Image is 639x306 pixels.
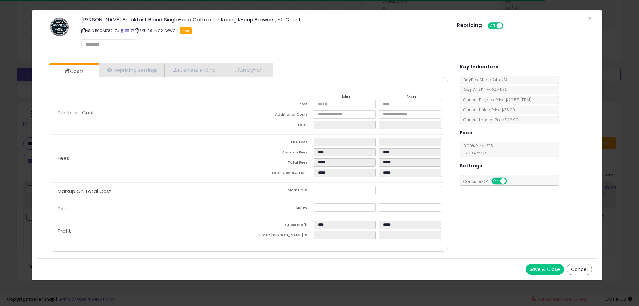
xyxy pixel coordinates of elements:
p: Profit [52,228,248,234]
span: Current Landed Price: $36.99 [460,117,518,123]
td: Gross Profit [248,221,314,231]
th: Max [379,94,444,100]
h5: Repricing: [457,23,484,28]
td: Amazon Fees [248,148,314,158]
p: Price [52,206,248,211]
p: Fees [52,156,248,161]
td: Mark Up % [248,186,314,196]
span: BuyBox Share 24h: N/A [460,77,508,83]
span: $29.58 [505,97,532,103]
h5: Key Indicators [460,63,499,71]
h5: Settings [460,162,482,170]
td: Total Fees [248,158,314,169]
td: Cost [248,100,314,110]
td: Profit [PERSON_NAME] % [248,231,314,241]
span: Current Listed Price: $36.99 [460,107,515,113]
p: Purchase Cost [52,110,248,115]
td: FBA Fees [248,138,314,148]
p: Markup On Total Cost [52,189,248,194]
h5: Fees [460,129,472,137]
span: 8.00 % for <= $15 [460,143,493,156]
span: ( FBM ) [520,97,532,103]
span: Avg. Win Price 24h: N/A [460,87,507,93]
button: Cancel [567,264,592,275]
span: Consider CPT: [460,179,516,184]
a: Business Pricing [165,63,223,77]
td: Additional Costs [248,110,314,121]
td: Total Costs & Fees [248,169,314,179]
span: ON [488,23,497,29]
span: Current Buybox Price: [460,97,532,103]
td: Listed [248,203,314,214]
td: Total [248,121,314,131]
span: OFF [506,178,516,184]
button: Save & Close [526,264,564,275]
a: Repricing Settings [99,63,165,77]
span: OFF [502,23,513,29]
span: 15.00 % for > $15 [460,150,491,156]
span: × [588,13,592,23]
th: Min [314,94,379,100]
a: Analytics [223,63,272,77]
a: Costs [49,65,98,78]
span: ON [492,178,500,184]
